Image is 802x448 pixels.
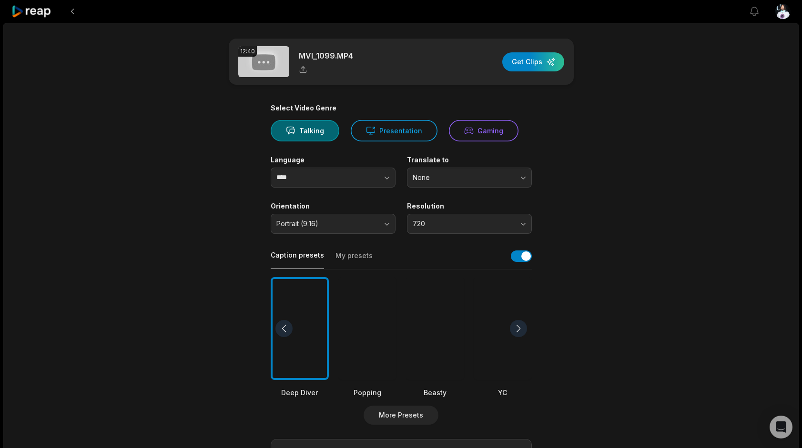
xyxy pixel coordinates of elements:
span: Portrait (9:16) [276,219,376,228]
p: MVI_1099.MP4 [299,50,353,61]
button: Get Clips [502,52,564,71]
button: More Presets [364,406,438,425]
button: My presets [335,251,373,269]
div: Beasty [406,388,464,398]
button: 720 [407,214,532,234]
button: Presentation [351,120,437,141]
span: 720 [413,219,513,228]
div: YC [474,388,532,398]
label: Orientation [271,202,396,210]
span: None [413,173,513,182]
button: Gaming [449,120,518,141]
label: Resolution [407,202,532,210]
button: Portrait (9:16) [271,214,396,234]
div: 12:40 [238,46,257,57]
div: Open Intercom Messenger [770,416,792,438]
button: Talking [271,120,339,141]
div: Deep Diver [271,388,329,398]
div: Popping [338,388,396,398]
div: Select Video Genre [271,104,532,112]
button: None [407,168,532,188]
label: Language [271,156,396,164]
label: Translate to [407,156,532,164]
button: Caption presets [271,250,324,269]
